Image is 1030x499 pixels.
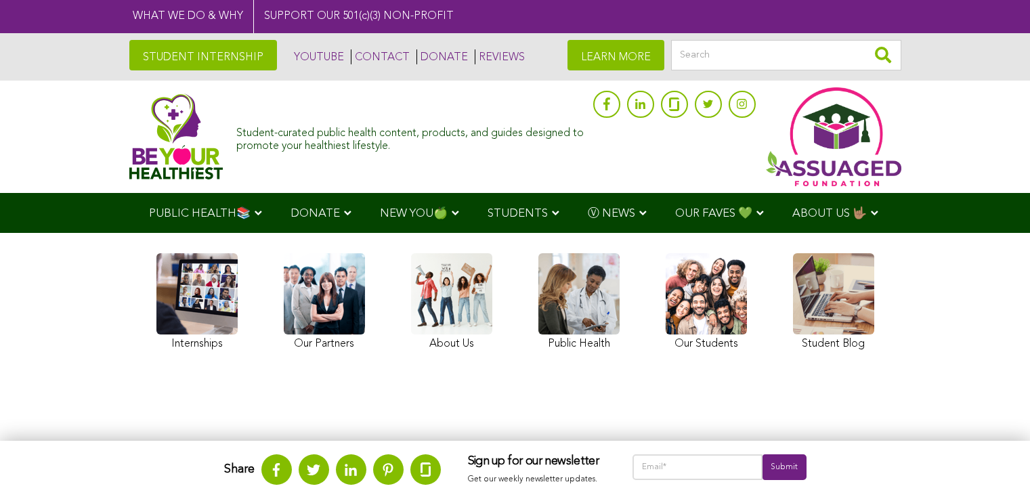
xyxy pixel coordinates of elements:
[468,454,605,469] h3: Sign up for our newsletter
[632,454,763,480] input: Email*
[675,208,752,219] span: OUR FAVES 💚
[129,93,223,179] img: Assuaged
[224,463,255,475] strong: Share
[792,208,867,219] span: ABOUT US 🤟🏽
[671,40,901,70] input: Search
[421,462,431,477] img: glassdoor.svg
[588,208,635,219] span: Ⓥ NEWS
[380,208,448,219] span: NEW YOU🍏
[763,454,806,480] input: Submit
[129,193,901,233] div: Navigation Menu
[468,472,605,487] p: Get our weekly newsletter updates.
[488,208,548,219] span: STUDENTS
[291,208,340,219] span: DONATE
[567,40,664,70] a: LEARN MORE
[149,208,251,219] span: PUBLIC HEALTH📚
[236,121,586,153] div: Student-curated public health content, products, and guides designed to promote your healthiest l...
[416,49,468,64] a: DONATE
[475,49,525,64] a: REVIEWS
[351,49,410,64] a: CONTACT
[669,97,679,111] img: glassdoor
[129,40,277,70] a: STUDENT INTERNSHIP
[962,434,1030,499] iframe: Chat Widget
[291,49,344,64] a: YOUTUBE
[766,87,901,186] img: Assuaged App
